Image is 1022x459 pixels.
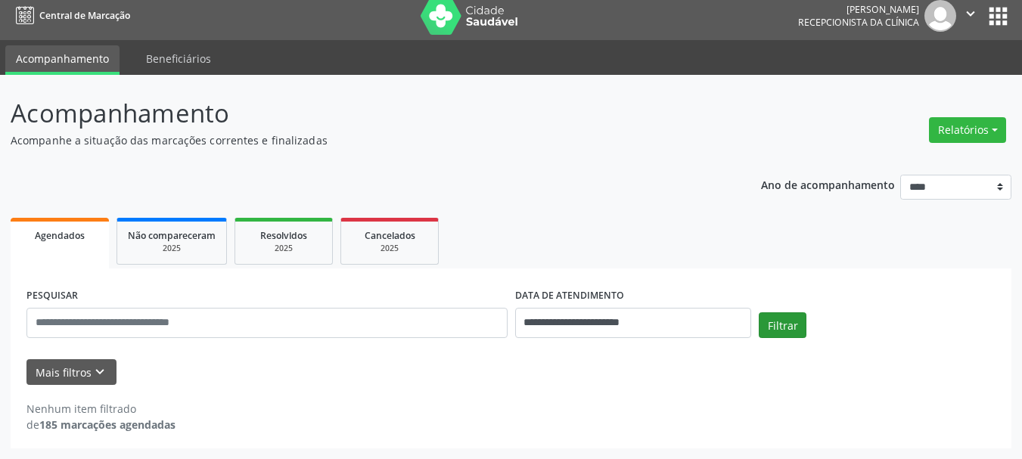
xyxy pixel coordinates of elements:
a: Acompanhamento [5,45,120,75]
div: Nenhum item filtrado [26,401,176,417]
div: 2025 [128,243,216,254]
span: Cancelados [365,229,415,242]
p: Acompanhe a situação das marcações correntes e finalizadas [11,132,711,148]
div: 2025 [246,243,322,254]
a: Central de Marcação [11,3,130,28]
div: [PERSON_NAME] [798,3,919,16]
p: Acompanhamento [11,95,711,132]
a: Beneficiários [135,45,222,72]
span: Resolvidos [260,229,307,242]
i:  [962,5,979,22]
label: PESQUISAR [26,284,78,308]
span: Não compareceram [128,229,216,242]
button: Filtrar [759,312,806,338]
div: de [26,417,176,433]
button: Relatórios [929,117,1006,143]
i: keyboard_arrow_down [92,364,108,380]
strong: 185 marcações agendadas [39,417,176,432]
label: DATA DE ATENDIMENTO [515,284,624,308]
span: Central de Marcação [39,9,130,22]
span: Recepcionista da clínica [798,16,919,29]
button: Mais filtroskeyboard_arrow_down [26,359,116,386]
button: apps [985,3,1011,29]
span: Agendados [35,229,85,242]
div: 2025 [352,243,427,254]
p: Ano de acompanhamento [761,175,895,194]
